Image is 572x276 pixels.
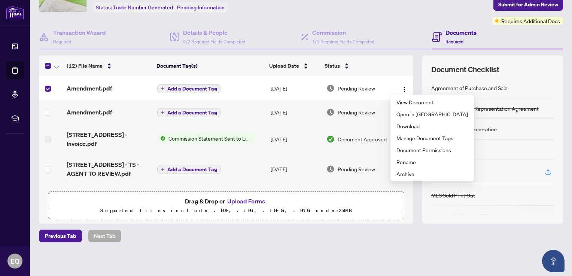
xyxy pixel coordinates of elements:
td: [DATE] [268,154,324,184]
button: Status IconCommission Statement Sent to Listing Brokerage [157,134,254,142]
img: Status Icon [157,134,165,142]
span: Required [53,39,71,45]
td: [DATE] [268,124,324,154]
span: EQ [10,256,19,266]
th: Document Tag(s) [153,55,266,76]
span: Trade Number Generated - Pending Information [113,4,225,11]
span: plus [161,87,164,91]
span: Download [396,122,468,130]
img: Document Status [326,135,335,143]
span: Requires Additional Docs [501,17,560,25]
span: Open in [GEOGRAPHIC_DATA] [396,110,468,118]
span: plus [161,111,164,114]
img: Logo [401,86,407,92]
span: Amendment.pdf [67,84,112,93]
span: Upload Date [269,62,299,70]
span: Commission Statement Sent to Listing Brokerage [165,134,254,142]
span: Status [325,62,340,70]
button: Logo [398,82,410,94]
h4: Commission [312,28,374,37]
div: Buyer Designated Representation Agreement [431,104,539,113]
img: Document Status [326,108,335,116]
span: Pending Review [338,165,375,173]
span: plus [161,168,164,171]
p: Supported files include .PDF, .JPG, .JPEG, .PNG under 25 MB [53,206,399,215]
button: Add a Document Tag [157,165,220,174]
span: (12) File Name [67,62,103,70]
span: Amendment.pdf [67,108,112,117]
span: 1/1 Required Fields Completed [312,39,374,45]
h4: Documents [445,28,477,37]
span: Pending Review [338,84,375,92]
h4: Transaction Wizard [53,28,106,37]
span: Pending Review [338,108,375,116]
span: Required [445,39,463,45]
span: [STREET_ADDRESS] - Invoice.pdf [67,130,151,148]
img: Document Status [326,165,335,173]
button: Add a Document Tag [157,108,220,117]
span: Add a Document Tag [167,86,217,91]
span: View Document [396,98,468,106]
span: 2/2 Required Fields Completed [183,39,245,45]
span: Manage Document Tags [396,134,468,142]
button: Add a Document Tag [157,84,220,93]
div: MLS Sold Print Out [431,191,475,199]
span: [STREET_ADDRESS] - TS - AGENT TO REVIEW.pdf [67,160,151,178]
span: Previous Tab [45,230,76,242]
td: [DATE] [268,100,324,124]
span: Document Permissions [396,146,468,154]
div: Agreement of Purchase and Sale [431,84,508,92]
span: Document Approved [338,135,387,143]
span: Document Checklist [431,64,499,75]
span: Drag & Drop orUpload FormsSupported files include .PDF, .JPG, .JPEG, .PNG under25MB [48,192,404,220]
td: [DATE] [268,76,324,100]
button: Add a Document Tag [157,84,220,93]
img: logo [6,6,24,19]
button: Upload Forms [225,196,267,206]
button: Previous Tab [39,230,82,242]
button: Open asap [542,250,565,272]
button: Next Tab [88,230,121,242]
h4: Details & People [183,28,245,37]
span: Add a Document Tag [167,167,217,172]
td: [DATE] [268,184,324,216]
th: Status [322,55,391,76]
th: Upload Date [266,55,322,76]
img: Document Status [326,84,335,92]
th: (12) File Name [64,55,153,76]
span: Archive [396,170,468,178]
span: Drag & Drop or [185,196,267,206]
div: Status: [93,2,228,12]
span: Add a Document Tag [167,110,217,115]
span: Rename [396,158,468,166]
